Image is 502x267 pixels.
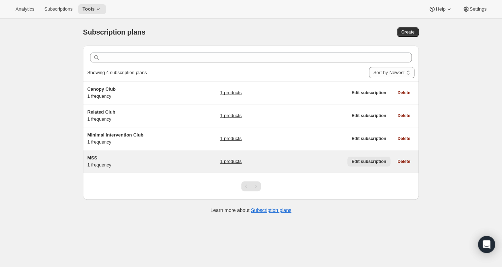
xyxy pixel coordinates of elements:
span: Canopy Club [87,86,116,92]
button: Delete [393,88,414,98]
span: MSS [87,155,97,160]
span: Analytics [16,6,34,12]
a: 1 products [220,89,242,96]
a: Subscription plans [251,207,291,213]
button: Tools [78,4,106,14]
span: Delete [397,136,410,141]
a: 1 products [220,135,242,142]
span: Delete [397,90,410,96]
span: Delete [397,159,410,164]
span: Edit subscription [352,136,386,141]
button: Analytics [11,4,39,14]
span: Help [436,6,445,12]
span: Showing 4 subscription plans [87,70,147,75]
button: Edit subscription [347,157,390,166]
button: Create [397,27,419,37]
span: Settings [469,6,486,12]
a: 1 products [220,158,242,165]
button: Subscriptions [40,4,77,14]
button: Edit subscription [347,134,390,144]
button: Delete [393,111,414,121]
a: 1 products [220,112,242,119]
button: Delete [393,157,414,166]
div: 1 frequency [87,109,176,123]
div: Open Intercom Messenger [478,236,495,253]
span: Related Club [87,109,115,115]
span: Edit subscription [352,90,386,96]
div: 1 frequency [87,154,176,169]
button: Settings [458,4,491,14]
span: Subscriptions [44,6,72,12]
span: Minimal Intervention Club [87,132,143,138]
p: Learn more about [211,207,291,214]
div: 1 frequency [87,86,176,100]
button: Edit subscription [347,111,390,121]
span: Edit subscription [352,113,386,119]
span: Subscription plans [83,28,145,36]
span: Delete [397,113,410,119]
button: Edit subscription [347,88,390,98]
button: Help [424,4,456,14]
nav: Pagination [241,181,261,191]
span: Tools [82,6,95,12]
span: Create [401,29,414,35]
div: 1 frequency [87,132,176,146]
span: Edit subscription [352,159,386,164]
button: Delete [393,134,414,144]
